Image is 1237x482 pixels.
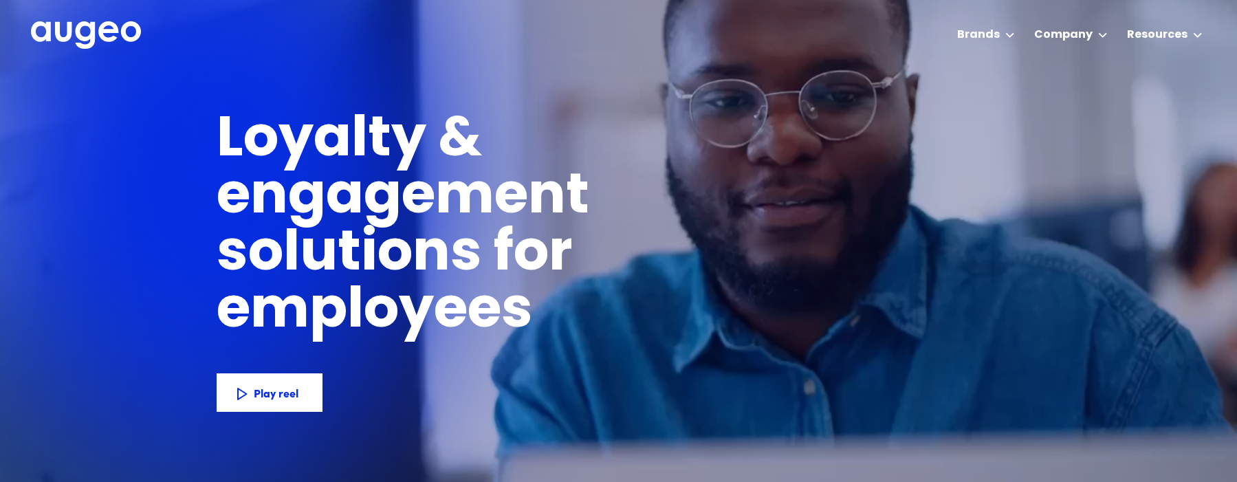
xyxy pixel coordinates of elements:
div: Company [1034,27,1093,43]
a: home [31,21,141,50]
h1: employees [217,284,557,341]
a: Play reel [217,373,322,412]
img: Augeo's full logo in white. [31,21,141,50]
div: Resources [1127,27,1187,43]
h1: Loyalty & engagement solutions for [217,113,811,284]
div: Brands [957,27,1000,43]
